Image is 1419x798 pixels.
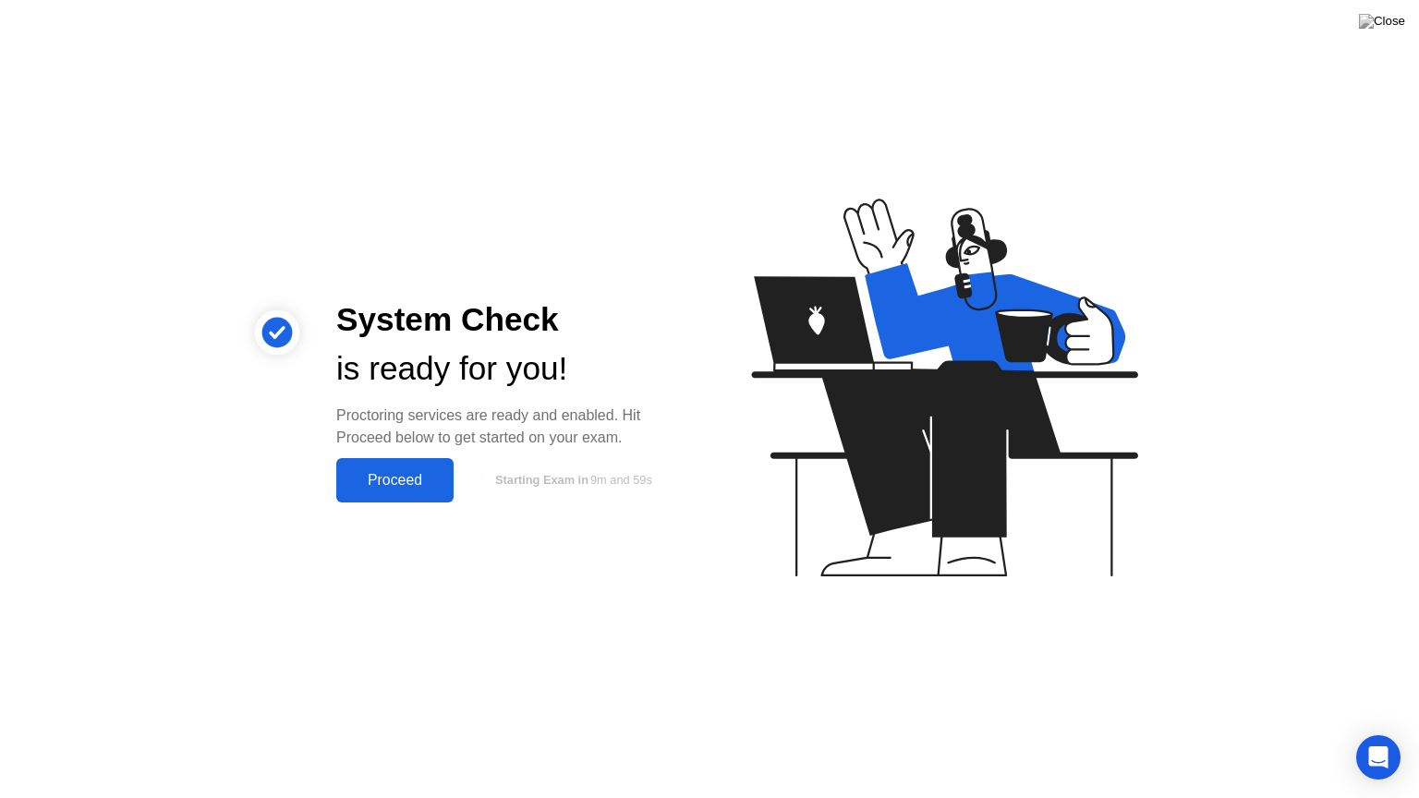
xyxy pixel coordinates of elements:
[336,345,680,393] div: is ready for you!
[1359,14,1405,29] img: Close
[336,458,454,502] button: Proceed
[1356,735,1401,780] div: Open Intercom Messenger
[336,405,680,449] div: Proctoring services are ready and enabled. Hit Proceed below to get started on your exam.
[336,296,680,345] div: System Check
[590,473,652,487] span: 9m and 59s
[342,472,448,489] div: Proceed
[463,463,680,498] button: Starting Exam in9m and 59s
